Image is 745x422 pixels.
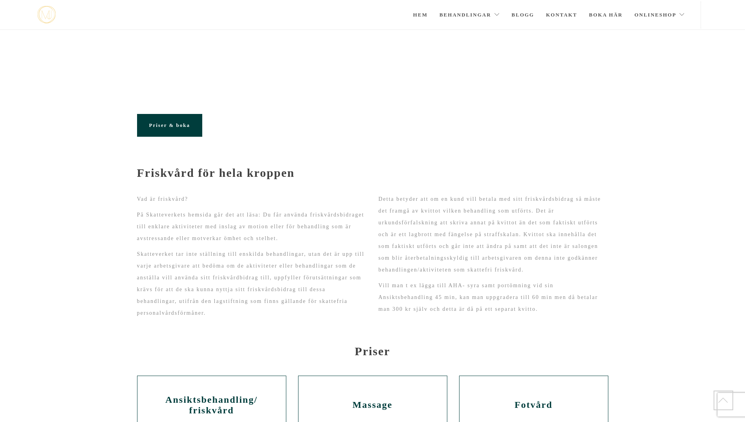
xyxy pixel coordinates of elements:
[137,193,367,205] p: Vad är friskvård?
[589,1,623,29] a: Boka här
[137,248,367,319] p: Skatteverket tar inte ställning till enskilda behandlingar, utan det är upp till varje arbetsgiva...
[137,114,202,137] a: Priser & boka
[37,6,56,24] img: mjstudio
[439,1,500,29] a: Behandlingar
[143,394,280,416] h2: Ansiktsbehandling/ friskvård
[413,1,428,29] a: Hem
[304,400,441,410] h2: Massage
[137,209,367,244] p: På Skatteverkets hemsida går det att läsa: Du får använda friskvårdsbidraget till enklare aktivit...
[512,1,534,29] a: Blogg
[465,400,602,410] h2: Fotvård
[379,193,608,276] p: Detta betyder att om en kund vill betala med sitt friskvårdsbidrag så måste det framgå av kvittot...
[379,280,608,315] p: Vill man t ex lägga till AHA- syra samt portömning vid sin Ansiktsbehandling 45 min, kan man uppg...
[149,122,190,128] span: Priser & boka
[355,345,390,358] strong: Priser
[634,1,685,29] a: Onlineshop
[137,166,295,179] strong: Friskvård för hela kroppen
[546,1,577,29] a: Kontakt
[37,6,56,24] a: mjstudio mjstudio mjstudio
